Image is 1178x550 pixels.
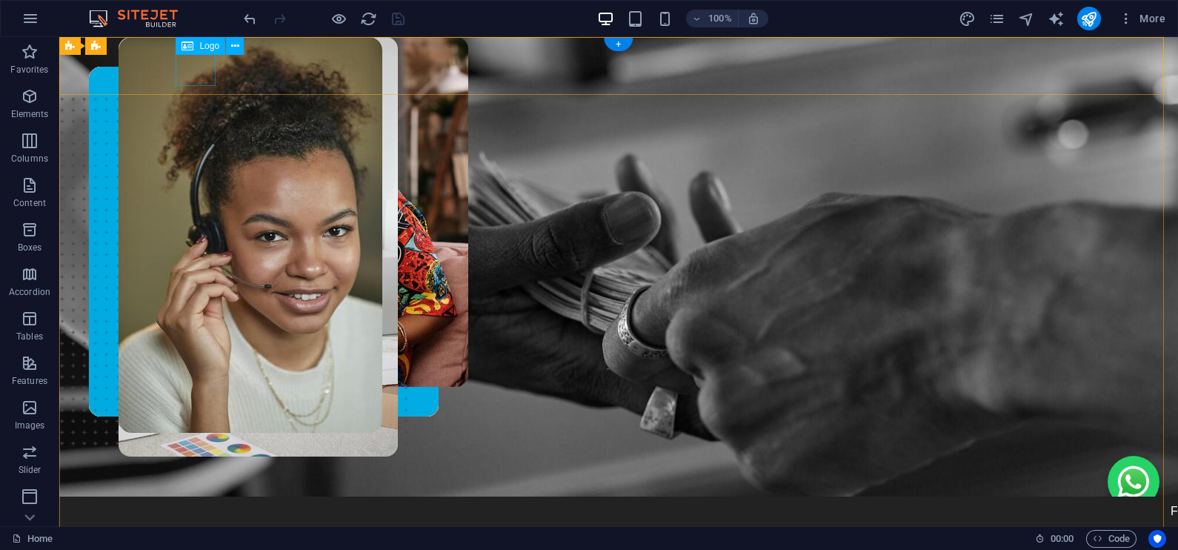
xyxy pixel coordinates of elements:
i: Navigator [1018,10,1035,27]
p: Boxes [18,242,42,254]
button: reload [359,10,377,27]
span: : [1061,533,1063,544]
a: Click to cancel selection. Double-click to open Pages [12,530,53,548]
button: Usercentrics [1148,530,1166,548]
button: Code [1086,530,1137,548]
button: 100% [686,10,739,27]
div: + [604,38,633,51]
p: Columns [11,153,48,165]
p: Images [15,420,45,431]
i: Pages (Ctrl+Alt+S) [988,10,1005,27]
p: Content [13,197,46,209]
p: Accordion [9,286,50,298]
i: Reload page [360,10,377,27]
button: navigator [1018,10,1036,27]
h6: 100% [708,10,732,27]
button: text_generator [1048,10,1065,27]
span: Code [1093,530,1130,548]
span: Logo [199,42,219,50]
img: Editor Logo [85,10,196,27]
p: Slider [19,464,41,476]
p: Favorites [10,64,48,76]
i: AI Writer [1048,10,1065,27]
span: 00 00 [1051,530,1074,548]
h6: Session time [1035,530,1074,548]
i: Design (Ctrl+Alt+Y) [959,10,976,27]
span: More [1119,11,1165,26]
button: publish [1077,7,1101,30]
button: design [959,10,976,27]
p: Tables [16,331,43,342]
p: Elements [11,108,49,120]
p: Features [12,375,47,387]
button: undo [241,10,259,27]
button: pages [988,10,1006,27]
button: More [1113,7,1171,30]
i: On resize automatically adjust zoom level to fit chosen device. [747,12,760,25]
i: Publish [1080,10,1097,27]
